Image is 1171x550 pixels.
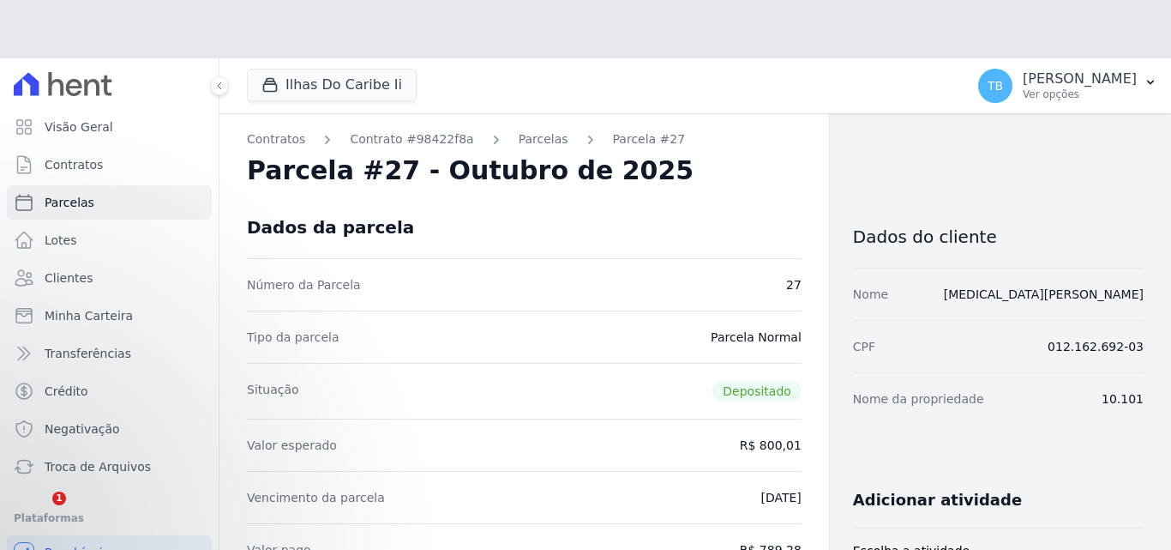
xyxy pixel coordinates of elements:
[711,329,802,346] dd: Parcela Normal
[944,287,1144,301] a: [MEDICAL_DATA][PERSON_NAME]
[7,110,212,144] a: Visão Geral
[7,412,212,446] a: Negativação
[45,194,94,211] span: Parcelas
[1048,338,1144,355] dd: 012.162.692-03
[613,130,686,148] a: Parcela #27
[45,345,131,362] span: Transferências
[247,381,299,402] dt: Situação
[7,148,212,182] a: Contratos
[519,130,568,148] a: Parcelas
[247,130,305,148] a: Contratos
[247,130,802,148] nav: Breadcrumb
[853,390,984,408] dt: Nome da propriedade
[45,307,133,324] span: Minha Carteira
[1102,390,1144,408] dd: 10.101
[7,374,212,408] a: Crédito
[247,217,414,238] div: Dados da parcela
[853,338,875,355] dt: CPF
[45,232,77,249] span: Lotes
[7,223,212,257] a: Lotes
[964,62,1171,110] button: TB [PERSON_NAME] Ver opções
[45,118,113,136] span: Visão Geral
[712,381,802,402] span: Depositado
[7,185,212,220] a: Parcelas
[7,336,212,371] a: Transferências
[853,227,1144,247] h3: Dados do cliente
[1023,88,1137,101] p: Ver opções
[45,156,103,173] span: Contratos
[7,299,212,333] a: Minha Carteira
[13,384,356,504] iframe: Intercom notifications mensagem
[853,286,888,303] dt: Nome
[350,130,473,148] a: Contrato #98422f8a
[247,276,361,293] dt: Número da Parcela
[45,269,93,287] span: Clientes
[17,492,58,533] iframe: Intercom live chat
[247,69,417,101] button: Ilhas Do Caribe Ii
[1023,70,1137,88] p: [PERSON_NAME]
[247,329,339,346] dt: Tipo da parcela
[52,492,66,505] span: 1
[853,490,1022,511] h3: Adicionar atividade
[247,155,694,186] h2: Parcela #27 - Outubro de 2025
[740,437,802,454] dd: R$ 800,01
[988,80,1003,92] span: TB
[14,508,205,529] div: Plataformas
[7,261,212,295] a: Clientes
[760,489,801,506] dd: [DATE]
[7,450,212,484] a: Troca de Arquivos
[45,383,88,400] span: Crédito
[786,276,802,293] dd: 27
